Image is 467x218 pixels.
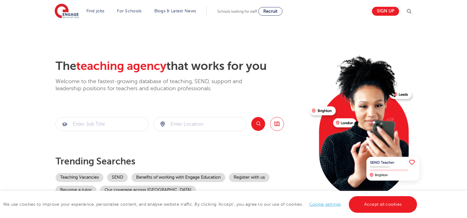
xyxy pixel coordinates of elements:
a: Cookie settings [309,202,341,207]
p: Welcome to the fastest-growing database of teaching, SEND, support and leadership positions for t... [56,78,259,92]
a: Blogs & Latest News [154,9,196,13]
a: Our coverage across [GEOGRAPHIC_DATA] [100,186,196,195]
button: Search [251,117,265,131]
a: SEND [107,173,128,182]
a: Find jobs [86,9,105,13]
a: Sign up [372,7,399,16]
a: Benefits of working with Engage Education [131,173,225,182]
span: Schools looking for staff [217,9,257,14]
input: Submit [56,117,148,131]
a: Become a tutor [56,186,96,195]
a: Accept all cookies [349,196,417,213]
div: Submit [153,117,247,131]
a: For Schools [117,9,141,13]
a: Teaching Vacancies [56,173,103,182]
div: Submit [56,117,149,131]
img: Engage Education [55,4,79,19]
a: Register with us [229,173,269,182]
input: Submit [154,117,246,131]
a: Recruit [258,7,282,16]
span: Recruit [263,9,277,14]
p: Trending searches [56,156,305,167]
span: teaching agency [76,59,166,73]
span: We use cookies to improve your experience, personalise content, and analyse website traffic. By c... [3,202,419,207]
h2: The that works for you [56,59,305,73]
